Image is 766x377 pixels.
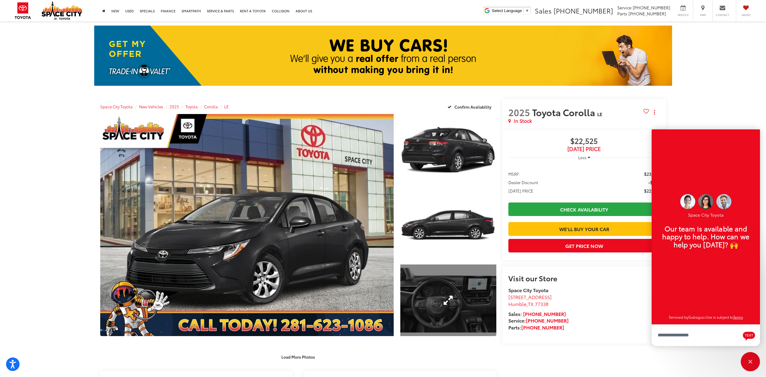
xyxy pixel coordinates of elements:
span: dropdown dots [654,110,655,115]
span: Parts [617,11,627,17]
a: Check Availability [508,202,660,216]
div: Close [741,352,760,371]
span: Map [696,13,709,17]
a: Expand Photo 3 [400,264,496,336]
span: Less [578,155,586,160]
span: Toyota Corolla [532,106,597,119]
span: $22,525 [644,188,660,194]
span: $22,525 [508,137,660,146]
a: [PHONE_NUMBER] [523,310,566,317]
a: New Vehicles [139,104,163,109]
a: [STREET_ADDRESS] Humble,TX 77338 [508,293,552,307]
a: LE [224,104,229,109]
button: Less [575,152,593,163]
span: Sales [535,6,552,15]
img: 2025 Toyota Corolla LE [97,113,397,337]
svg: Text [743,331,755,341]
img: 2025 Toyota Corolla LE [399,113,497,187]
span: Contact [716,13,729,17]
a: Expand Photo 0 [100,114,394,336]
a: Expand Photo 2 [400,189,496,261]
a: Corolla [204,104,218,109]
span: MSRP: [508,171,520,177]
p: Our team is available and happy to help. How can we help you [DATE]? 🙌 [658,224,754,248]
a: [PHONE_NUMBER] [521,324,564,331]
button: Actions [649,107,660,117]
button: Get Price Now [508,239,660,252]
a: Toyota [185,104,198,109]
h2: Visit our Store [508,274,660,282]
span: ▼ [525,8,529,13]
span: LE [597,110,602,117]
span: TX [528,300,534,307]
span: [DATE] Price [508,146,660,152]
span: In Stock [514,117,532,124]
button: Chat with SMS [741,329,757,342]
span: 77338 [535,300,548,307]
a: [PHONE_NUMBER] [526,317,569,324]
a: 2025 [169,104,179,109]
a: Select Language​ [492,8,529,13]
a: Terms [733,314,743,320]
span: -$870 [648,179,660,185]
strong: Space City Toyota [508,286,548,293]
a: Space City Toyota [100,104,133,109]
span: Service [617,5,631,11]
span: Use is subject to [706,314,733,320]
span: [DATE] PRICE [508,188,533,194]
span: $23,395 [644,171,660,177]
span: ​ [523,8,524,13]
span: Serviced by [669,314,688,320]
span: Service [676,13,690,17]
strong: Parts: [508,324,564,331]
span: [PHONE_NUMBER] [628,11,666,17]
a: Gubagoo. [688,314,706,320]
span: [PHONE_NUMBER] [554,6,613,15]
span: Sales: [508,310,522,317]
span: [STREET_ADDRESS] [508,293,552,300]
textarea: Type your message [652,324,760,346]
img: Space City Toyota [42,1,82,20]
img: Operator 1 [698,194,713,209]
span: [PHONE_NUMBER] [633,5,670,11]
span: , [508,300,548,307]
a: Expand Photo 1 [400,114,496,186]
img: 2025 Toyota Corolla LE [399,188,497,262]
span: Dealer Discount [508,179,538,185]
img: Operator 2 [680,194,695,209]
button: Toggle Chat Window [741,352,760,371]
img: Operator 3 [716,194,731,209]
img: What's Your Car Worth? | Space City Toyota in Humble TX [94,26,672,86]
p: Space City Toyota [658,212,754,218]
button: Load More Photos [277,351,319,362]
span: 2025 [508,106,530,119]
span: Confirm Availability [454,104,492,110]
span: Humble [508,300,526,307]
strong: Service: [508,317,569,324]
span: Select Language [492,8,522,13]
a: We'll Buy Your Car [508,222,660,236]
span: Saved [739,13,752,17]
button: Confirm Availability [444,101,496,112]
